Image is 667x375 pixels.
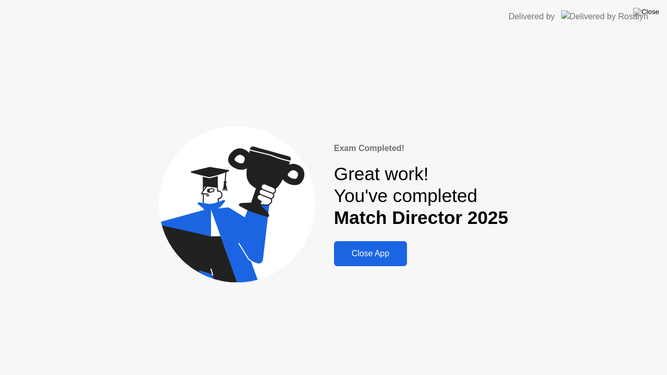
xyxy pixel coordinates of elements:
img: Delivered by Rosalyn [561,10,648,22]
b: Match Director 2025 [334,207,508,228]
img: Close [633,8,659,16]
button: Close App [334,241,407,266]
div: Delivered by [509,10,555,23]
div: Close App [337,249,404,258]
div: Exam Completed! [334,142,508,155]
div: Great work! You've completed [334,163,508,229]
